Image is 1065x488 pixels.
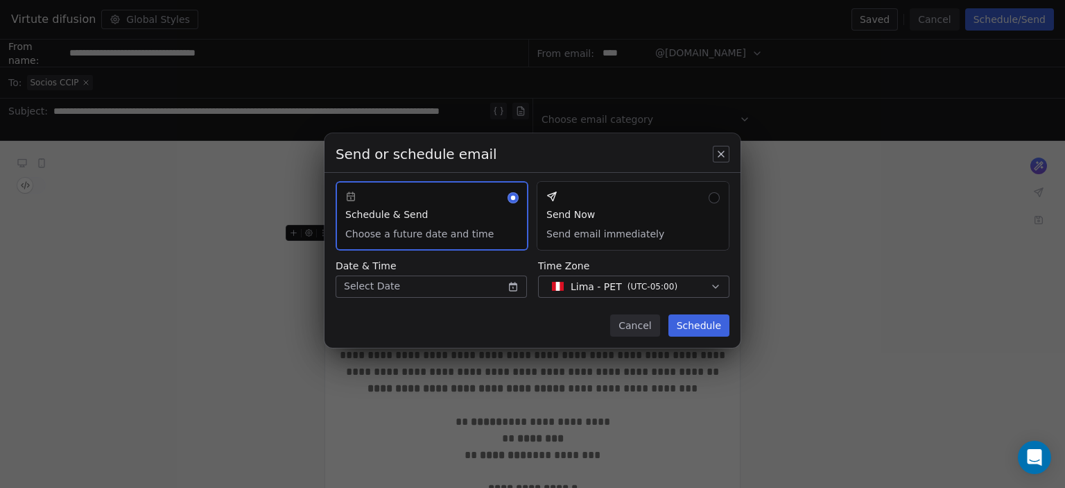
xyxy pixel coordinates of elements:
span: Select Date [344,279,400,294]
button: Select Date [336,276,527,298]
span: Lima - PET [571,280,622,294]
button: Lima - PET(UTC-05:00) [538,276,729,298]
span: ( UTC-05:00 ) [627,280,677,293]
span: Date & Time [336,259,527,273]
span: Time Zone [538,259,729,273]
button: Cancel [610,314,659,337]
span: Send or schedule email [336,144,497,164]
button: Schedule [668,314,729,337]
